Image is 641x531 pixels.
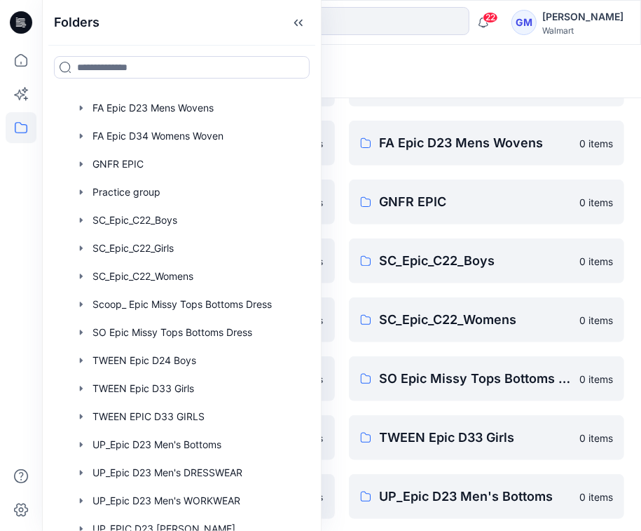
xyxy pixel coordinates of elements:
[542,25,623,36] div: Walmart
[380,428,572,448] p: TWEEN Epic D33 Girls
[380,192,572,212] p: GNFR EPIC
[483,12,498,23] span: 22
[579,195,613,210] p: 0 items
[380,369,572,389] p: SO Epic Missy Tops Bottoms Dress
[579,372,613,387] p: 0 items
[579,431,613,445] p: 0 items
[349,121,625,166] a: FA Epic D23 Mens Wovens0 items
[380,487,572,506] p: UP_Epic D23 Men's Bottoms
[349,474,625,519] a: UP_Epic D23 Men's Bottoms0 items
[380,310,572,330] p: SC_Epic_C22_Womens
[349,297,625,342] a: SC_Epic_C22_Womens0 items
[349,238,625,283] a: SC_Epic_C22_Boys0 items
[349,415,625,460] a: TWEEN Epic D33 Girls0 items
[579,136,613,151] p: 0 items
[349,356,625,401] a: SO Epic Missy Tops Bottoms Dress0 items
[380,133,572,153] p: FA Epic D23 Mens Wovens
[579,313,613,328] p: 0 items
[579,490,613,504] p: 0 items
[579,254,613,269] p: 0 items
[349,180,625,224] a: GNFR EPIC0 items
[511,10,537,35] div: GM
[542,8,623,25] div: [PERSON_NAME]
[380,251,572,271] p: SC_Epic_C22_Boys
